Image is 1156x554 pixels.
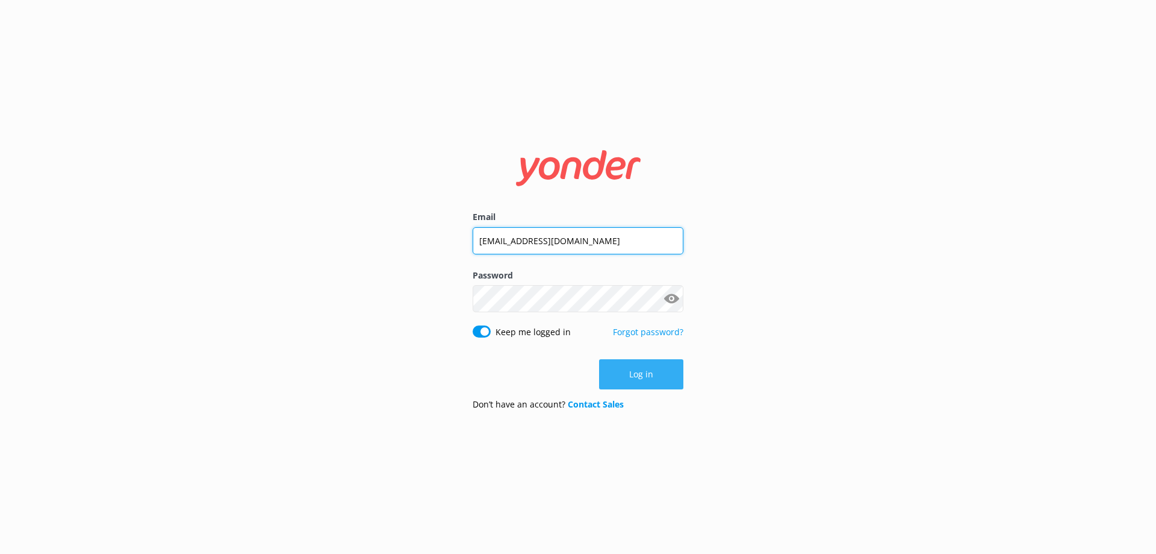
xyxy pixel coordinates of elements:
[613,326,683,338] a: Forgot password?
[473,269,683,282] label: Password
[496,326,571,339] label: Keep me logged in
[473,210,683,224] label: Email
[568,398,624,410] a: Contact Sales
[473,227,683,254] input: user@emailaddress.com
[599,359,683,389] button: Log in
[659,287,683,311] button: Show password
[473,398,624,411] p: Don’t have an account?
